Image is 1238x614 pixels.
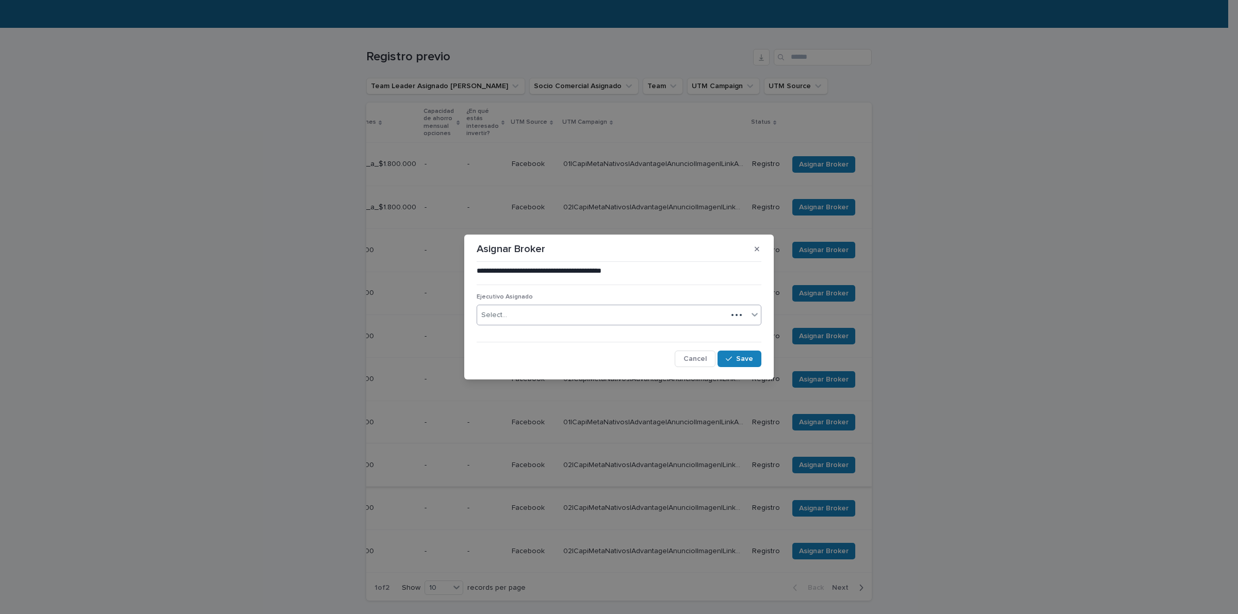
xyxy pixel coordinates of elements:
span: Ejecutivo Asignado [477,294,533,300]
div: Select... [481,310,507,321]
span: Save [736,355,753,362]
span: Cancel [683,355,707,362]
button: Cancel [675,351,715,367]
button: Save [718,351,761,367]
p: Asignar Broker [477,243,545,255]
